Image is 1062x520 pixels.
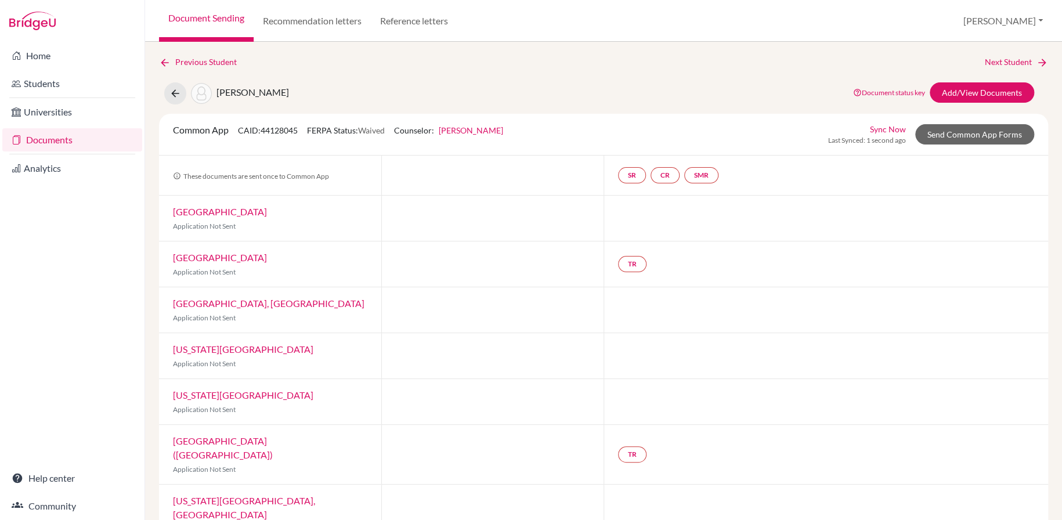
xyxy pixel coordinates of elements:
a: [GEOGRAPHIC_DATA] ([GEOGRAPHIC_DATA]) [173,435,273,460]
a: Next Student [985,56,1048,68]
a: Previous Student [159,56,246,68]
a: Document status key [853,88,925,97]
a: [GEOGRAPHIC_DATA] [173,252,267,263]
span: Application Not Sent [173,222,236,230]
a: TR [618,446,646,463]
a: [PERSON_NAME] [439,125,503,135]
a: [US_STATE][GEOGRAPHIC_DATA] [173,389,313,400]
span: Application Not Sent [173,405,236,414]
a: SMR [684,167,718,183]
img: Bridge-U [9,12,56,30]
span: Last Synced: 1 second ago [828,135,906,146]
a: Help center [2,467,142,490]
a: CR [651,167,680,183]
span: Application Not Sent [173,359,236,368]
a: Analytics [2,157,142,180]
span: [PERSON_NAME] [216,86,289,98]
span: Application Not Sent [173,313,236,322]
span: CAID: 44128045 [238,125,298,135]
a: SR [618,167,646,183]
a: [GEOGRAPHIC_DATA] [173,206,267,217]
a: TR [618,256,646,272]
span: Common App [173,124,229,135]
a: Add/View Documents [930,82,1034,103]
a: Students [2,72,142,95]
span: These documents are sent once to Common App [173,172,329,180]
a: Community [2,494,142,518]
a: Send Common App Forms [915,124,1034,145]
a: [US_STATE][GEOGRAPHIC_DATA], [GEOGRAPHIC_DATA] [173,495,315,520]
button: [PERSON_NAME] [958,10,1048,32]
a: Documents [2,128,142,151]
a: Universities [2,100,142,124]
span: Waived [358,125,385,135]
span: Application Not Sent [173,465,236,474]
span: Application Not Sent [173,268,236,276]
a: Sync Now [870,123,906,135]
a: [GEOGRAPHIC_DATA], [GEOGRAPHIC_DATA] [173,298,364,309]
a: Home [2,44,142,67]
a: [US_STATE][GEOGRAPHIC_DATA] [173,344,313,355]
span: Counselor: [394,125,503,135]
span: FERPA Status: [307,125,385,135]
